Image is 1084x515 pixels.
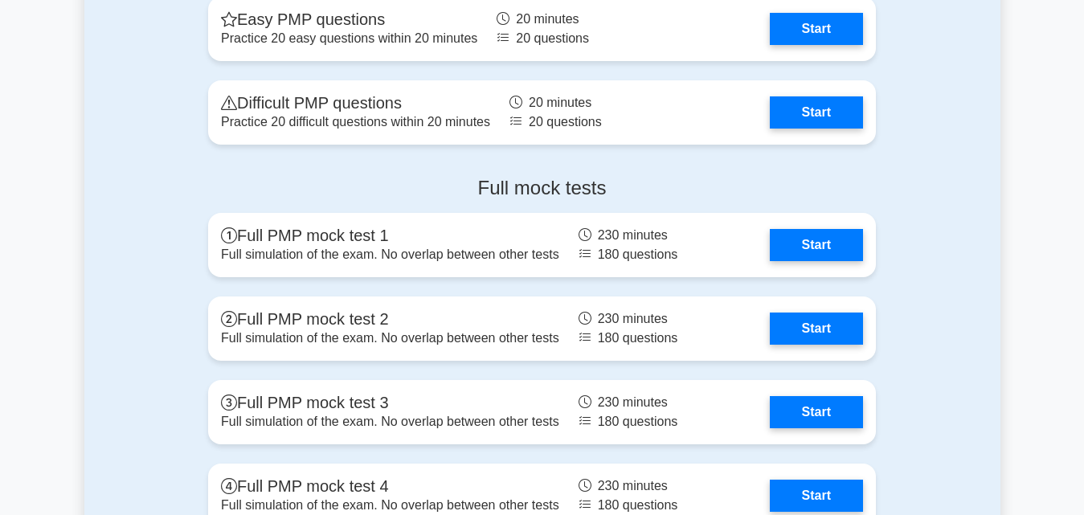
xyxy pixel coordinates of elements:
[208,177,876,200] h4: Full mock tests
[770,313,863,345] a: Start
[770,96,863,129] a: Start
[770,396,863,428] a: Start
[770,13,863,45] a: Start
[770,229,863,261] a: Start
[770,480,863,512] a: Start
